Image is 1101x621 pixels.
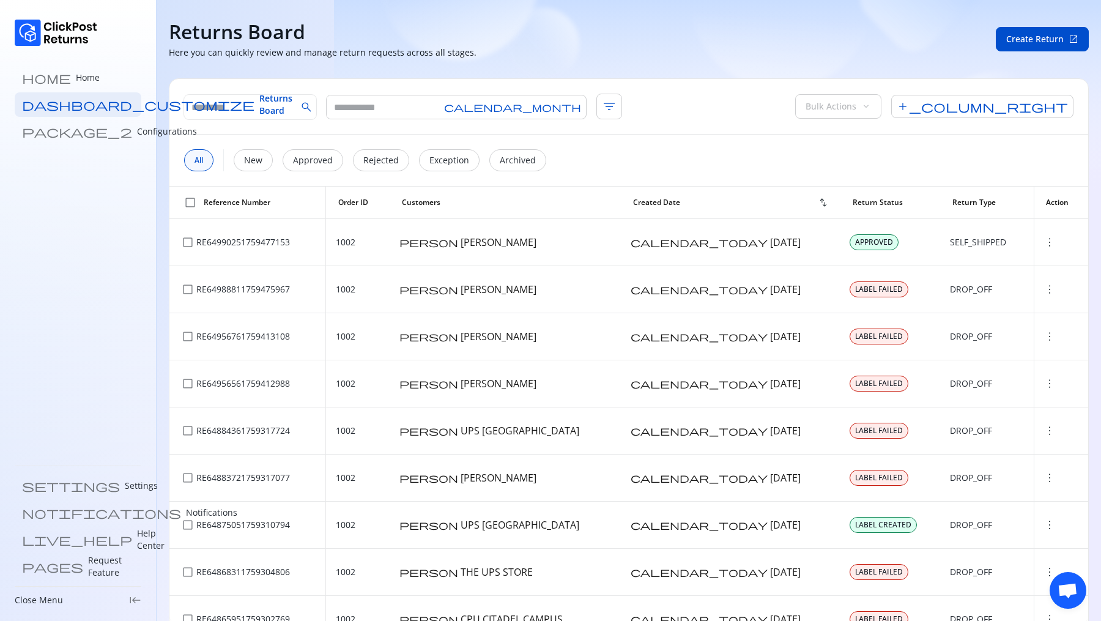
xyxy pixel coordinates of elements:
[855,473,903,483] span: LABEL FAILED
[179,281,196,298] button: checkbox
[770,330,801,343] span: [DATE]
[399,332,458,341] span: person
[182,519,194,531] span: check_box_outline_blank
[196,330,290,343] p: RE64956761759413108
[15,20,97,46] img: Logo
[196,425,290,437] p: RE64884361759317724
[22,560,83,573] span: pages
[631,567,768,577] span: calendar_today
[76,72,100,84] p: Home
[196,377,290,390] p: RE64956561759412988
[179,516,196,534] button: checkbox
[855,426,903,436] span: LABEL FAILED
[169,20,305,44] h4: Returns Board
[891,95,1073,118] span: add_column_right
[196,236,290,248] p: RE64990251759477153
[22,125,132,138] span: package_2
[179,469,196,486] button: checkbox
[1044,377,1056,390] span: more_vert
[137,125,197,138] p: Configurations
[399,520,458,530] span: person
[1069,34,1078,44] span: open_in_new
[631,426,768,436] span: calendar_today
[950,283,992,296] p: DROP_OFF
[336,519,355,531] p: 1002
[444,102,581,112] span: calendar_month
[15,500,141,525] a: notifications Notifications
[196,519,290,531] p: RE64875051759310794
[1046,198,1069,207] span: Action
[950,330,992,343] p: DROP_OFF
[853,198,903,207] span: Return Status
[300,101,313,113] span: search
[259,92,292,117] span: Returns Board
[293,154,333,166] p: Approved
[15,554,141,579] a: pages Request Feature
[15,594,141,606] div: Close Menukeyboard_tab_rtl
[461,518,579,532] span: UPS [GEOGRAPHIC_DATA]
[461,330,536,343] span: [PERSON_NAME]
[770,424,801,437] span: [DATE]
[631,473,768,483] span: calendar_today
[770,518,801,532] span: [DATE]
[950,566,992,578] p: DROP_OFF
[1044,472,1056,484] span: more_vert
[429,154,469,166] p: Exception
[500,154,536,166] p: Archived
[399,379,458,389] span: person
[950,377,992,390] p: DROP_OFF
[204,198,270,207] span: Reference Number
[1044,519,1056,531] span: more_vert
[461,377,536,390] span: [PERSON_NAME]
[129,594,141,606] span: keyboard_tab_rtl
[179,563,196,581] button: checkbox
[22,507,181,519] span: notifications
[1006,33,1064,45] span: Create Return
[179,234,196,251] button: checkbox
[770,565,801,579] span: [DATE]
[15,119,141,144] a: package_2 Configurations
[596,94,622,119] span: filter_list
[770,236,801,249] span: [DATE]
[182,236,194,248] span: check_box_outline_blank
[855,284,903,294] span: LABEL FAILED
[137,527,165,552] p: Help Center
[336,330,355,343] p: 1002
[15,527,141,552] a: live_help Help Center
[22,99,254,111] span: dashboard_customize
[996,27,1089,51] button: Create Return
[186,507,237,519] p: Notifications
[15,65,141,90] a: home Home
[182,330,194,343] span: check_box_outline_blank
[399,237,458,247] span: person
[399,426,458,436] span: person
[770,377,801,390] span: [DATE]
[770,471,801,485] span: [DATE]
[461,283,536,296] span: [PERSON_NAME]
[22,480,120,492] span: settings
[631,284,768,294] span: calendar_today
[399,567,458,577] span: person
[363,154,399,166] p: Rejected
[336,425,355,437] p: 1002
[196,283,290,296] p: RE64988811759475967
[182,377,194,390] span: check_box_outline_blank
[461,565,533,579] span: THE UPS STORE
[169,46,476,59] p: Here you can quickly review and manage return requests across all stages.
[182,283,194,296] span: check_box_outline_blank
[855,332,903,341] span: LABEL FAILED
[855,379,903,389] span: LABEL FAILED
[22,72,71,84] span: home
[182,194,199,211] button: checkbox
[15,474,141,498] a: settings Settings
[950,519,992,531] p: DROP_OFF
[855,237,893,247] span: APPROVED
[631,520,768,530] span: calendar_today
[15,594,63,606] p: Close Menu
[399,284,458,294] span: person
[633,198,680,207] span: Created Date
[952,198,996,207] span: Return Type
[631,332,768,341] span: calendar_today
[184,196,196,209] span: check_box_outline_blank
